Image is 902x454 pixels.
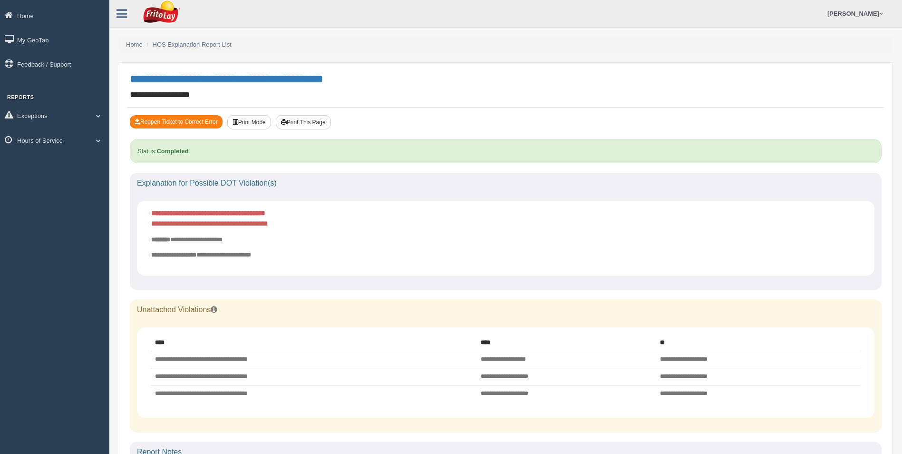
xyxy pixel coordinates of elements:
button: Print This Page [276,115,331,129]
div: Status: [130,139,882,163]
button: Print Mode [227,115,271,129]
a: Home [126,41,143,48]
div: Explanation for Possible DOT Violation(s) [130,173,882,194]
a: HOS Explanation Report List [153,41,232,48]
div: Unattached Violations [130,299,882,320]
strong: Completed [156,148,188,155]
button: Reopen Ticket [130,115,223,128]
